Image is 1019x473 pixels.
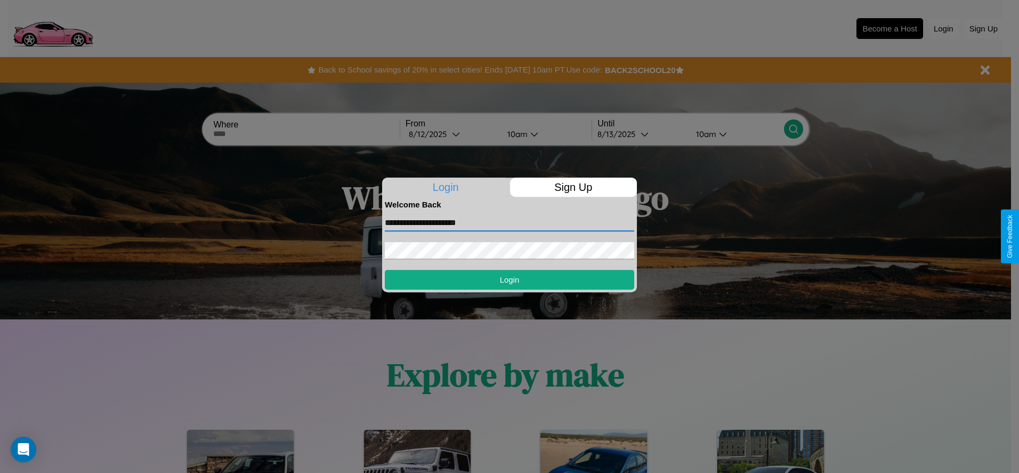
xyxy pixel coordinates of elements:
[510,178,637,197] p: Sign Up
[1006,215,1014,258] div: Give Feedback
[385,200,634,209] h4: Welcome Back
[382,178,509,197] p: Login
[11,437,36,462] div: Open Intercom Messenger
[385,270,634,290] button: Login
